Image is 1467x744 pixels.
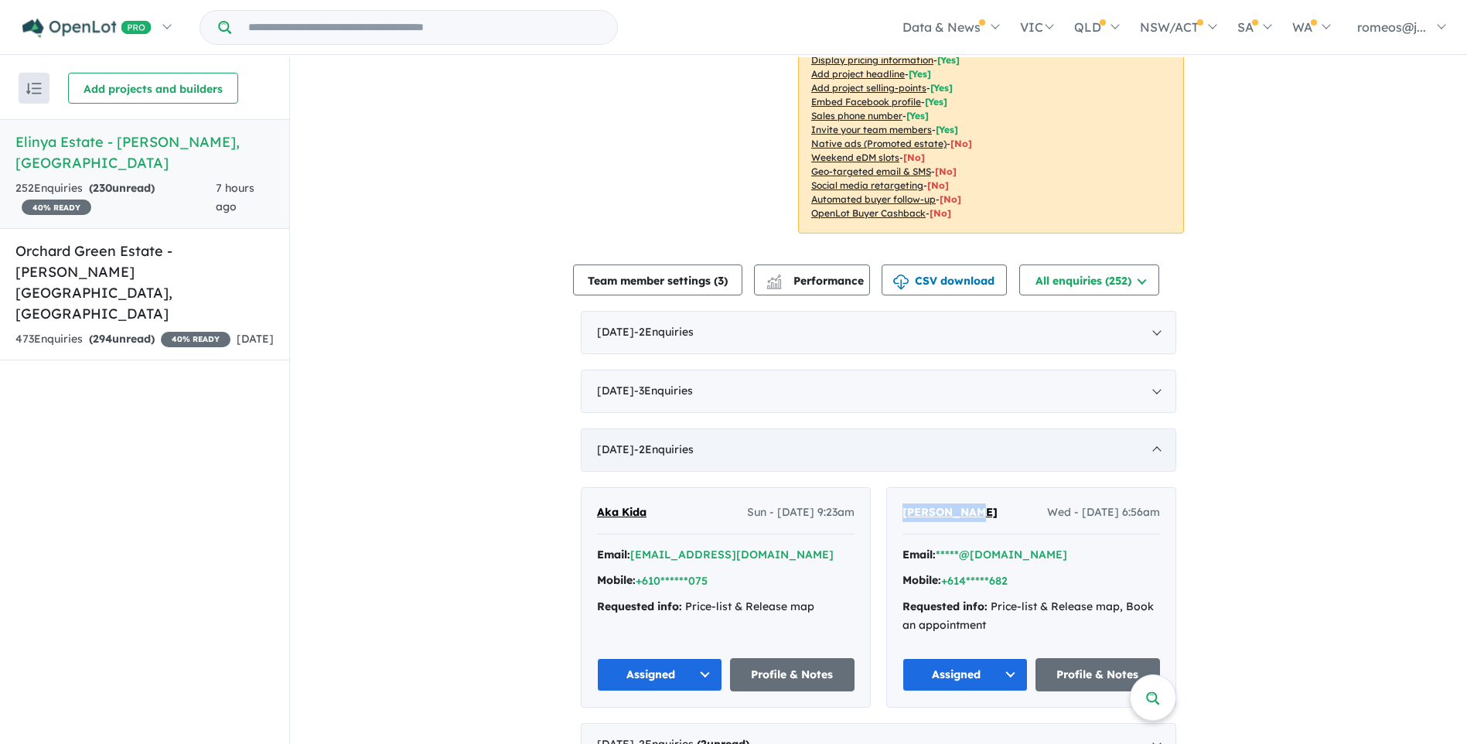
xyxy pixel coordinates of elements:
div: Price-list & Release map, Book an appointment [902,598,1160,635]
strong: Mobile: [902,573,941,587]
a: Aka Kida [597,503,647,522]
span: [No] [927,179,949,191]
span: [No] [903,152,925,163]
span: 230 [93,181,112,195]
span: 40 % READY [161,332,230,347]
button: Add projects and builders [68,73,238,104]
span: 294 [93,332,112,346]
strong: Mobile: [597,573,636,587]
u: Invite your team members [811,124,932,135]
div: [DATE] [581,370,1176,413]
u: Embed Facebook profile [811,96,921,108]
span: Sun - [DATE] 9:23am [747,503,855,522]
strong: ( unread) [89,332,155,346]
span: - 2 Enquir ies [634,325,694,339]
span: [No] [950,138,972,149]
span: [No] [935,166,957,177]
button: CSV download [882,264,1007,295]
span: [ Yes ] [930,82,953,94]
div: [DATE] [581,428,1176,472]
h5: Orchard Green Estate - [PERSON_NAME][GEOGRAPHIC_DATA] , [GEOGRAPHIC_DATA] [15,241,274,324]
button: [EMAIL_ADDRESS][DOMAIN_NAME] [630,547,834,563]
button: All enquiries (252) [1019,264,1159,295]
span: Wed - [DATE] 6:56am [1047,503,1160,522]
span: [PERSON_NAME] [902,505,998,519]
input: Try estate name, suburb, builder or developer [234,11,614,44]
a: [PERSON_NAME] [902,503,998,522]
img: Openlot PRO Logo White [22,19,152,38]
span: - 3 Enquir ies [634,384,693,398]
u: Automated buyer follow-up [811,193,936,205]
u: Add project headline [811,68,905,80]
button: Performance [754,264,870,295]
a: Profile & Notes [730,658,855,691]
span: [ Yes ] [909,68,931,80]
span: [DATE] [237,332,274,346]
span: 40 % READY [22,200,91,215]
u: Add project selling-points [811,82,926,94]
strong: Email: [597,548,630,561]
u: Sales phone number [811,110,902,121]
u: Social media retargeting [811,179,923,191]
span: Aka Kida [597,505,647,519]
span: [ Yes ] [936,124,958,135]
img: download icon [893,275,909,290]
u: Display pricing information [811,54,933,66]
button: Team member settings (3) [573,264,742,295]
img: sort.svg [26,83,42,94]
div: Price-list & Release map [597,598,855,616]
strong: Email: [902,548,936,561]
span: [ Yes ] [937,54,960,66]
u: Native ads (Promoted estate) [811,138,947,149]
strong: Requested info: [902,599,988,613]
div: 252 Enquir ies [15,179,216,217]
h5: Elinya Estate - [PERSON_NAME] , [GEOGRAPHIC_DATA] [15,131,274,173]
span: 7 hours ago [216,181,254,213]
u: OpenLot Buyer Cashback [811,207,926,219]
span: - 2 Enquir ies [634,442,694,456]
span: [No] [930,207,951,219]
span: [ Yes ] [906,110,929,121]
span: [ Yes ] [925,96,947,108]
span: romeos@j... [1357,19,1426,35]
u: Weekend eDM slots [811,152,899,163]
span: Performance [769,274,864,288]
span: [No] [940,193,961,205]
u: Geo-targeted email & SMS [811,166,931,177]
a: Profile & Notes [1035,658,1161,691]
img: line-chart.svg [767,275,781,283]
button: Assigned [902,658,1028,691]
strong: Requested info: [597,599,682,613]
div: [DATE] [581,311,1176,354]
button: Assigned [597,658,722,691]
div: 473 Enquir ies [15,330,230,349]
strong: ( unread) [89,181,155,195]
img: bar-chart.svg [766,279,782,289]
span: 3 [718,274,724,288]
